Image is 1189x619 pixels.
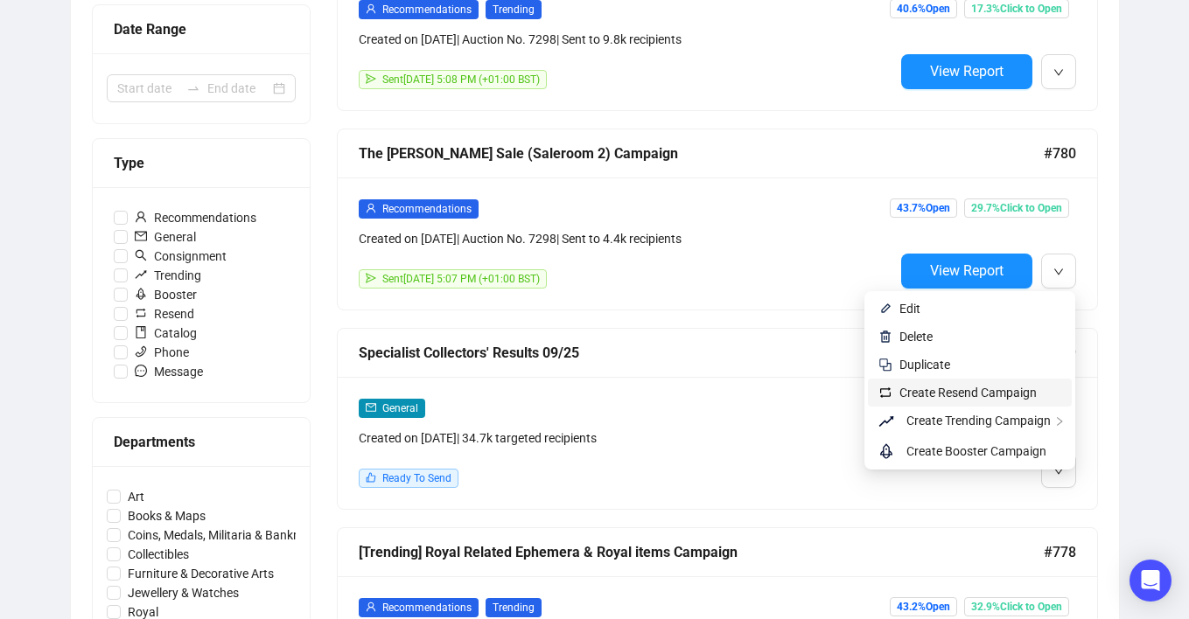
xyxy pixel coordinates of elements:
[117,79,179,98] input: Start date
[1053,267,1064,277] span: down
[135,345,147,358] span: phone
[121,545,196,564] span: Collectibles
[128,227,203,247] span: General
[121,487,151,506] span: Art
[382,203,472,215] span: Recommendations
[930,63,1004,80] span: View Report
[382,3,472,16] span: Recommendations
[890,597,957,616] span: 43.2% Open
[890,198,957,218] span: 43.7% Open
[186,81,200,95] span: swap-right
[878,358,892,372] img: svg+xml;base64,PHN2ZyB4bWxucz0iaHR0cDovL3d3dy53My5vcmcvMjAwMC9zdmciIHdpZHRoPSIyNCIgaGVpZ2h0PSIyNC...
[366,273,376,283] span: send
[899,386,1037,400] span: Create Resend Campaign
[128,285,204,304] span: Booster
[1053,67,1064,78] span: down
[135,249,147,261] span: search
[121,525,331,545] span: Coins, Medals, Militaria & Banknotes
[114,18,289,40] div: Date Range
[121,506,213,525] span: Books & Maps
[382,472,451,484] span: Ready To Send
[1044,541,1076,563] span: #778
[135,365,147,377] span: message
[359,229,894,248] div: Created on [DATE] | Auction No. 7298 | Sent to 4.4k recipients
[899,358,950,372] span: Duplicate
[128,266,208,285] span: Trending
[128,343,196,362] span: Phone
[878,330,892,344] img: svg+xml;base64,PHN2ZyB4bWxucz0iaHR0cDovL3d3dy53My5vcmcvMjAwMC9zdmciIHhtbG5zOnhsaW5rPSJodHRwOi8vd3...
[359,342,1044,364] div: Specialist Collectors' Results 09/25
[964,597,1069,616] span: 32.9% Click to Open
[128,362,210,381] span: Message
[382,73,540,86] span: Sent [DATE] 5:08 PM (+01:00 BST)
[135,211,147,223] span: user
[128,323,204,343] span: Catalog
[878,441,899,462] span: rocket
[135,230,147,242] span: mail
[114,152,289,174] div: Type
[121,583,246,602] span: Jewellery & Watches
[114,431,289,453] div: Departments
[1053,466,1064,476] span: down
[899,330,933,344] span: Delete
[1130,560,1172,602] div: Open Intercom Messenger
[366,203,376,213] span: user
[337,129,1098,310] a: The [PERSON_NAME] Sale (Saleroom 2) Campaign#780userRecommendationsCreated on [DATE]| Auction No....
[382,602,472,614] span: Recommendations
[135,268,147,281] span: rise
[906,414,1051,428] span: Create Trending Campaign
[366,402,376,413] span: mail
[359,541,1044,563] div: [Trending] Royal Related Ephemera & Royal items Campaign
[901,54,1032,89] button: View Report
[359,428,894,448] div: Created on [DATE] | 34.7k targeted recipients
[135,307,147,319] span: retweet
[382,402,418,414] span: General
[366,602,376,612] span: user
[366,73,376,84] span: send
[121,564,281,583] span: Furniture & Decorative Arts
[135,288,147,300] span: rocket
[359,30,894,49] div: Created on [DATE] | Auction No. 7298 | Sent to 9.8k recipients
[382,273,540,285] span: Sent [DATE] 5:07 PM (+01:00 BST)
[901,254,1032,289] button: View Report
[906,444,1046,458] span: Create Booster Campaign
[128,208,263,227] span: Recommendations
[930,262,1004,279] span: View Report
[337,328,1098,510] a: Specialist Collectors' Results 09/25#779mailGeneralCreated on [DATE]| 34.7k targeted recipientsli...
[366,3,376,14] span: user
[359,143,1044,164] div: The [PERSON_NAME] Sale (Saleroom 2) Campaign
[964,198,1069,218] span: 29.7% Click to Open
[486,598,542,617] span: Trending
[366,472,376,483] span: like
[1044,143,1076,164] span: #780
[128,247,234,266] span: Consignment
[135,326,147,338] span: book
[878,302,892,316] img: svg+xml;base64,PHN2ZyB4bWxucz0iaHR0cDovL3d3dy53My5vcmcvMjAwMC9zdmciIHhtbG5zOnhsaW5rPSJodHRwOi8vd3...
[186,81,200,95] span: to
[878,386,892,400] img: retweet.svg
[899,302,920,316] span: Edit
[128,304,201,323] span: Resend
[207,79,269,98] input: End date
[1054,416,1065,427] span: right
[878,411,899,432] span: rise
